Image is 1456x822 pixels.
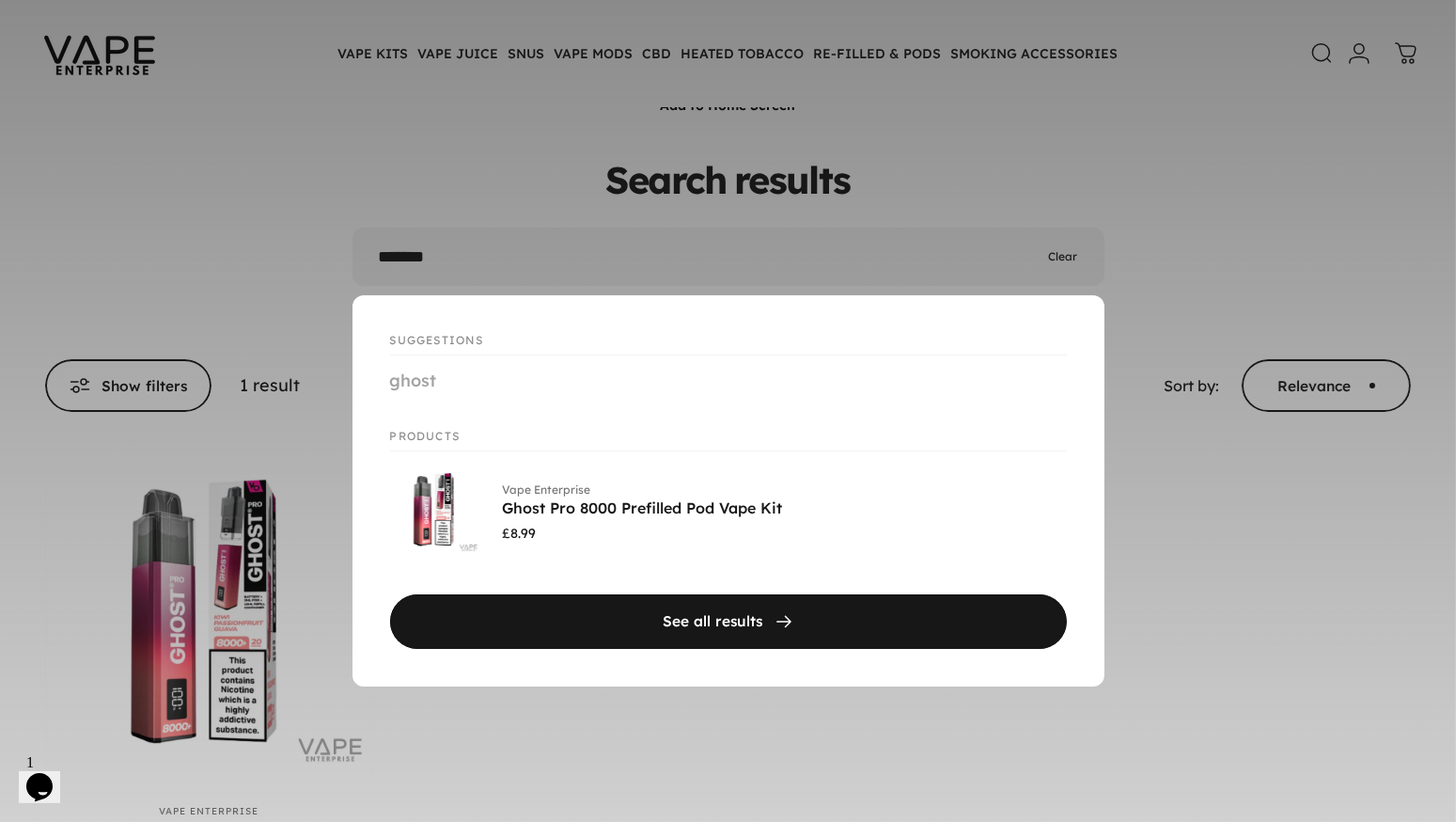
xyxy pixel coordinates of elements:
a: Ghost Pro 8000 Prefilled Pod Vape Kit [503,498,783,517]
p: Products [390,429,1067,451]
img: Ghost Pro 8000 Prefilled Pod Vape Kit [390,466,480,557]
button: See all results [390,594,1067,648]
a: ghost [390,370,437,391]
iframe: chat widget [19,747,79,803]
span: £8.99 [503,523,537,544]
p: Vape Enterprise [503,481,783,498]
button: Clear [1049,247,1078,265]
p: Suggestions [390,333,1067,356]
